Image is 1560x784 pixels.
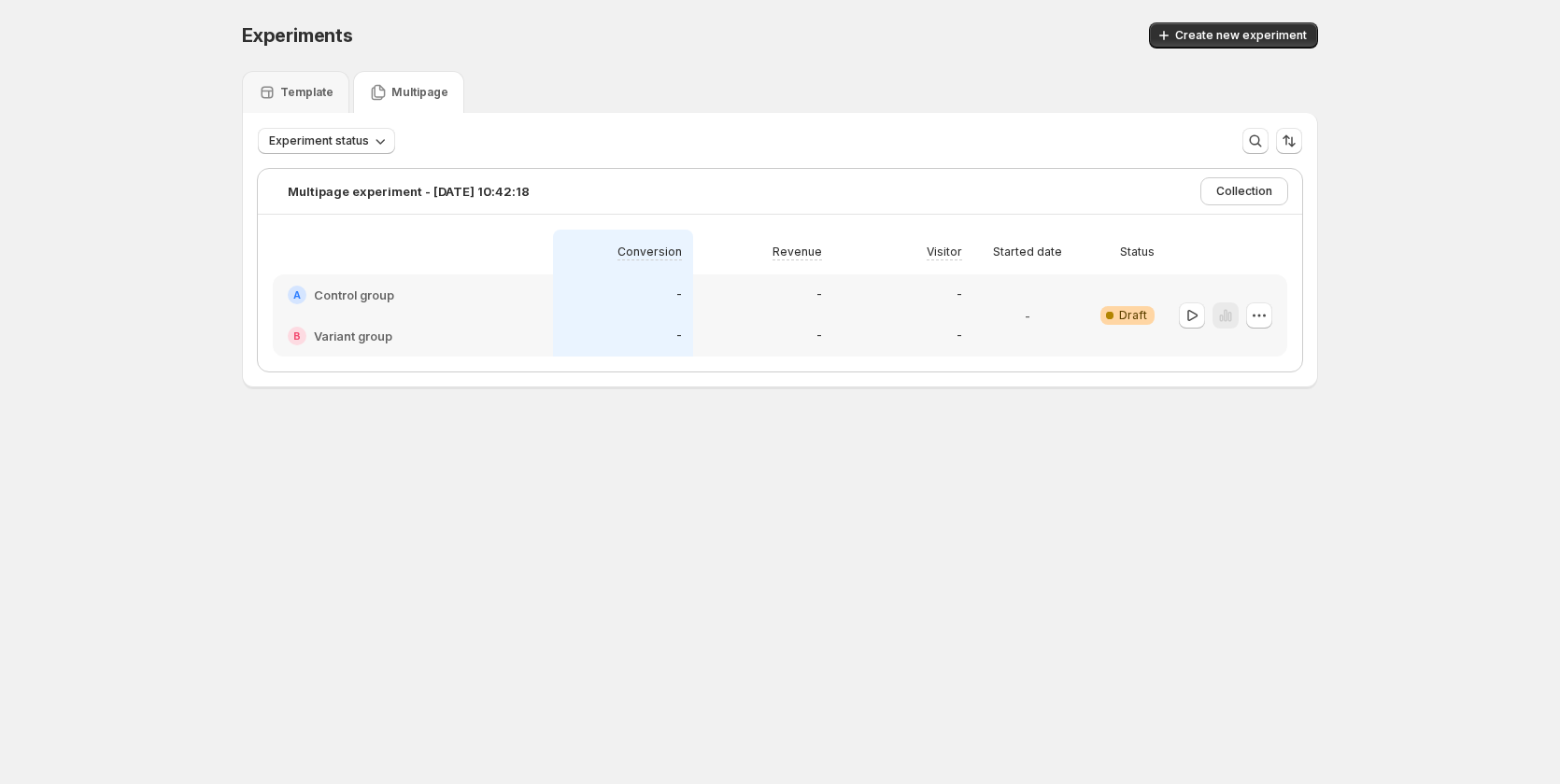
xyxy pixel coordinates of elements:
h2: Variant group [314,327,392,345]
p: - [816,329,822,343]
p: - [676,287,682,302]
p: - [1025,306,1030,325]
button: Experiment status [258,128,395,154]
p: Multipage [391,85,448,100]
p: Status [1120,245,1155,259]
span: Create new experiment [1175,28,1307,43]
span: Collection [1216,184,1272,199]
button: Sort the results [1276,128,1302,154]
p: Started date [993,245,1062,259]
p: Template [280,85,333,100]
p: Revenue [773,245,822,259]
p: Conversion [617,245,682,259]
h2: B [293,330,301,342]
h2: Control group [314,286,394,304]
p: - [676,329,682,343]
p: - [957,329,962,343]
p: - [816,287,822,302]
button: Create new experiment [1149,22,1318,49]
span: Draft [1119,308,1147,323]
p: - [957,287,962,302]
span: Experiments [242,24,353,47]
p: Visitor [927,245,962,259]
h2: A [293,289,301,301]
span: Experiment status [269,133,369,148]
p: Multipage experiment - [DATE] 10:42:18 [288,182,530,201]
